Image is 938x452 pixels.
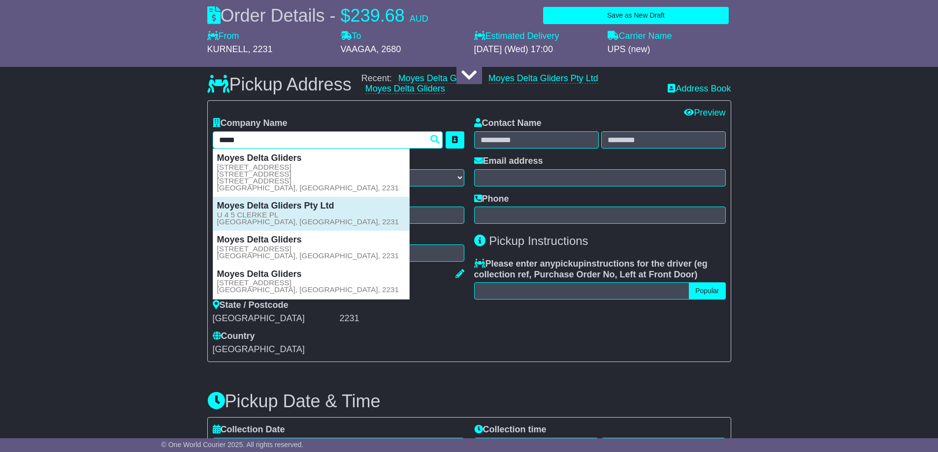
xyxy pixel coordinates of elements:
div: [DATE] (Wed) 17:00 [474,44,598,55]
strong: Moyes Delta Gliders [217,269,302,279]
small: [STREET_ADDRESS] [GEOGRAPHIC_DATA], [GEOGRAPHIC_DATA], 2231 [217,245,399,259]
small: [STREET_ADDRESS] [GEOGRAPHIC_DATA], [GEOGRAPHIC_DATA], 2231 [217,279,399,293]
span: pickup [555,259,584,269]
span: 239.68 [351,5,405,26]
small: U 4 5 CLERKE PL [GEOGRAPHIC_DATA], [GEOGRAPHIC_DATA], 2231 [217,211,399,225]
h3: Pickup Date & Time [207,392,731,411]
span: , 2231 [248,44,273,54]
label: From [207,31,239,42]
label: Contact Name [474,118,542,129]
div: UPS (new) [608,44,731,55]
h3: Pickup Address [207,75,352,94]
strong: Moyes Delta Gliders [217,153,302,163]
label: To [341,31,361,42]
span: eg collection ref, Purchase Order No, Left at Front Door [474,259,708,279]
label: Collection Date [213,424,285,435]
span: [GEOGRAPHIC_DATA] [213,344,305,354]
a: Preview [684,108,725,118]
div: Order Details - [207,5,428,26]
label: Estimated Delivery [474,31,598,42]
span: $ [341,5,351,26]
label: Company Name [213,118,288,129]
label: Collection time [474,424,547,435]
label: State / Postcode [213,300,289,311]
button: Save as New Draft [543,7,728,24]
button: Popular [689,282,725,300]
div: [GEOGRAPHIC_DATA] [213,313,337,324]
strong: Moyes Delta Gliders [217,235,302,244]
label: Carrier Name [608,31,672,42]
label: Email address [474,156,543,167]
small: [STREET_ADDRESS] [STREET_ADDRESS] [STREET_ADDRESS] [GEOGRAPHIC_DATA], [GEOGRAPHIC_DATA], 2231 [217,164,399,191]
span: VAAGAA [341,44,377,54]
label: Country [213,331,255,342]
span: , 2680 [376,44,401,54]
label: Phone [474,194,509,205]
strong: Moyes Delta Gliders Pty Ltd [217,201,334,211]
div: 2231 [340,313,464,324]
span: Pickup Instructions [489,234,588,247]
span: KURNELL [207,44,248,54]
a: Address Book [668,84,731,94]
a: Moyes Delta Gliders [365,84,445,94]
span: AUD [410,14,428,24]
span: © One World Courier 2025. All rights reserved. [162,441,304,449]
label: Please enter any instructions for the driver ( ) [474,259,726,280]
